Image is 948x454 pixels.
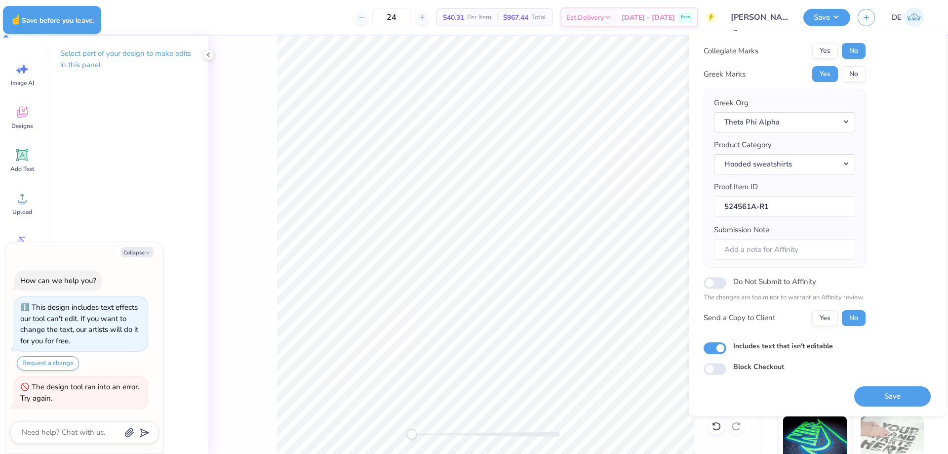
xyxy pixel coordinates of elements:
[20,276,96,286] div: How can we help you?
[714,97,749,109] label: Greek Org
[20,302,138,346] div: This design includes text effects our tool can't edit. If you want to change the text, our artist...
[622,12,675,23] span: [DATE] - [DATE]
[503,12,528,23] span: $967.44
[812,66,838,82] button: Yes
[842,310,866,326] button: No
[20,382,139,403] div: The design tool ran into an error. Try again.
[443,12,464,23] span: $40.31
[733,362,784,372] label: Block Checkout
[10,165,34,173] span: Add Text
[714,112,855,132] button: Theta Phi Alpha
[803,9,850,26] button: Save
[12,208,32,216] span: Upload
[11,122,33,130] span: Designs
[733,275,816,288] label: Do Not Submit to Affinity
[714,181,758,193] label: Proof Item ID
[120,247,154,257] button: Collapse
[892,12,902,23] span: DE
[704,45,758,57] div: Collegiate Marks
[733,341,833,351] label: Includes text that isn't editable
[681,14,690,21] span: Free
[467,12,491,23] span: Per Item
[887,7,928,27] a: DE
[812,43,838,59] button: Yes
[904,7,924,27] img: Djian Evardoni
[842,66,866,82] button: No
[704,293,866,303] p: The changes are too minor to warrant an Affinity review.
[704,69,746,80] div: Greek Marks
[854,386,931,407] button: Save
[372,8,411,26] input: – –
[704,312,775,324] div: Send a Copy to Client
[842,43,866,59] button: No
[714,154,855,174] button: Hooded sweatshirts
[531,12,546,23] span: Total
[714,239,855,260] input: Add a note for Affinity
[17,356,79,371] button: Request a change
[714,139,772,151] label: Product Category
[60,48,193,71] p: Select part of your design to make edits in this panel
[407,429,417,439] div: Accessibility label
[812,310,838,326] button: Yes
[714,224,769,236] label: Submission Note
[11,79,34,87] span: Image AI
[566,12,604,23] span: Est. Delivery
[723,7,796,27] input: Untitled Design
